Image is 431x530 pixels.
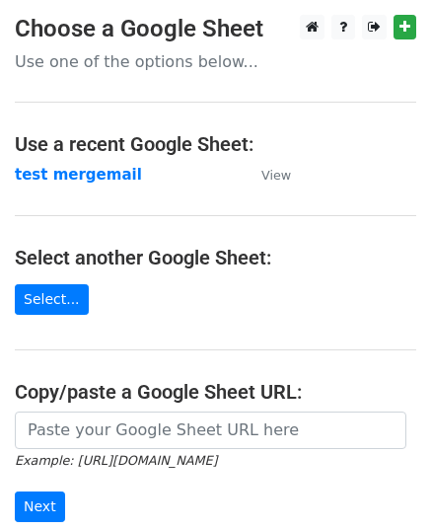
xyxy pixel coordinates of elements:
[15,132,416,156] h4: Use a recent Google Sheet:
[242,166,291,184] a: View
[15,380,416,404] h4: Copy/paste a Google Sheet URL:
[15,453,217,468] small: Example: [URL][DOMAIN_NAME]
[15,246,416,269] h4: Select another Google Sheet:
[15,412,406,449] input: Paste your Google Sheet URL here
[15,15,416,43] h3: Choose a Google Sheet
[15,284,89,315] a: Select...
[15,51,416,72] p: Use one of the options below...
[261,168,291,183] small: View
[15,166,142,184] a: test mergemail
[15,492,65,522] input: Next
